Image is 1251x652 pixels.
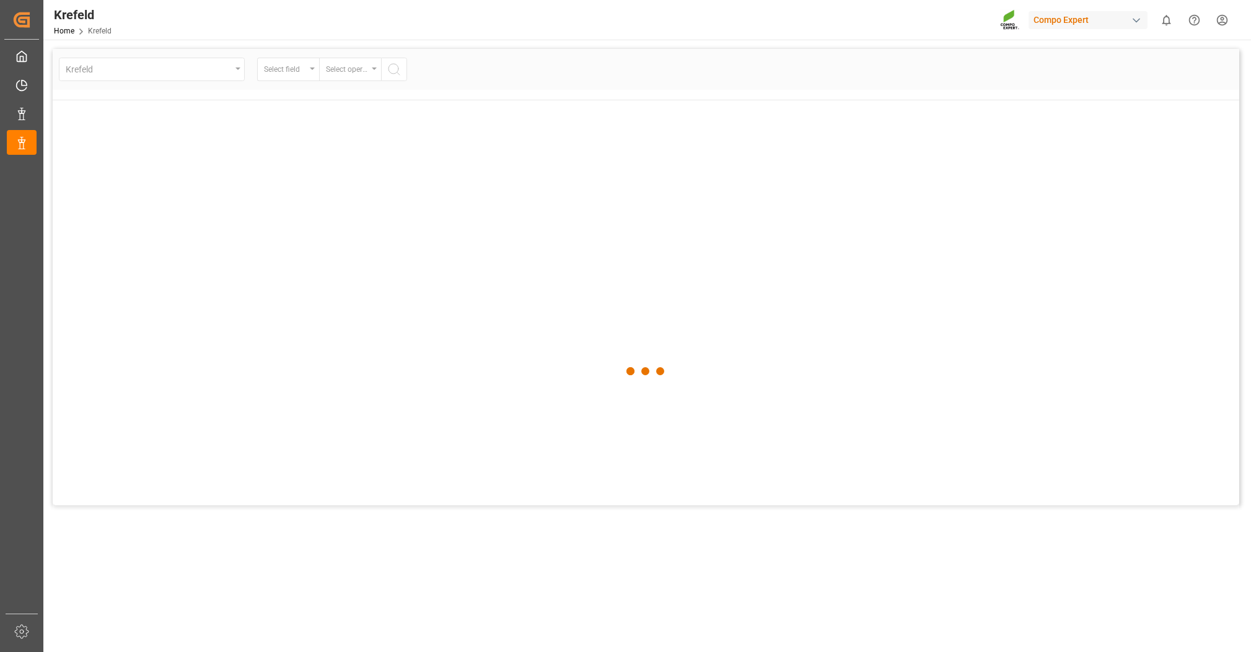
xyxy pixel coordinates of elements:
img: Screenshot%202023-09-29%20at%2010.02.21.png_1712312052.png [1000,9,1020,31]
button: Help Center [1180,6,1208,34]
button: Compo Expert [1029,8,1152,32]
a: Home [54,27,74,35]
div: Krefeld [54,6,112,24]
div: Compo Expert [1029,11,1148,29]
button: show 0 new notifications [1152,6,1180,34]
